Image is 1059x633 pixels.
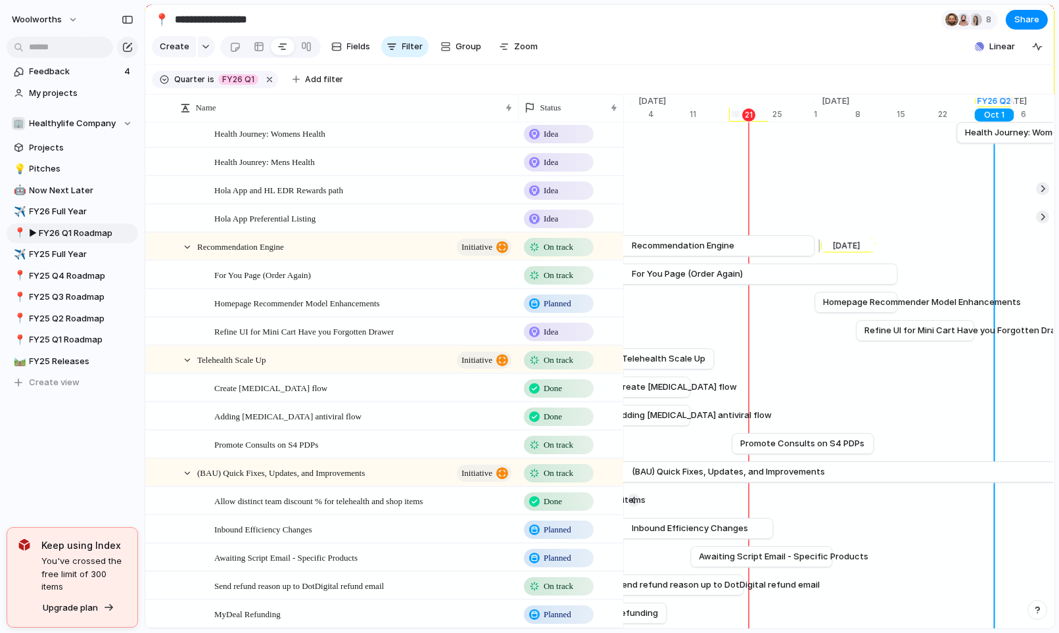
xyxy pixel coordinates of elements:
span: Recommendation Engine [632,239,734,252]
div: 11 [690,108,731,120]
button: Add filter [285,70,351,89]
a: Adding [MEDICAL_DATA] antiviral flow [616,406,682,425]
a: ✈️FY26 Full Year [7,202,138,222]
a: ✈️FY25 Full Year [7,245,138,264]
button: Group [434,36,488,57]
a: 📍FY25 Q2 Roadmap [7,309,138,329]
span: Refine UI for Mini Cart Have you Forgotten Drawer [214,323,394,339]
span: initiative [461,464,492,482]
a: 🤖Now Next Later [7,181,138,200]
span: Homepage Recommender Model Enhancements [823,296,1021,309]
a: 🛤️FY25 Releases [7,352,138,371]
a: My projects [7,83,138,103]
span: Inbound Efficiency Changes [632,522,748,535]
span: Homepage Recommender Model Enhancements [214,295,380,310]
button: initiative [457,239,511,256]
a: 💡Pitches [7,159,138,179]
span: On track [544,241,573,254]
span: [DATE] [630,95,674,108]
div: 15 [897,108,938,120]
div: 21 [742,108,755,122]
span: 8 [986,13,995,26]
div: 🤖 [14,183,23,198]
div: 🏢 [12,117,25,130]
div: 4 [648,108,690,120]
button: 🏢Healthylife Company [7,114,138,133]
span: You've crossed the free limit of 300 items [41,555,127,594]
span: Telehealth Scale Up [622,352,705,365]
span: woolworths [12,13,62,26]
a: 📍FY25 Q3 Roadmap [7,287,138,307]
span: Recommendation Engine [197,239,284,254]
span: Idea [544,325,558,339]
button: Zoom [494,36,544,57]
span: Hola App Preferential Listing [214,210,316,225]
a: 📍▶︎ FY26 Q1 Roadmap [7,223,138,243]
span: FY25 Q1 Roadmap [30,333,133,346]
button: initiative [457,465,511,482]
span: Idea [544,184,558,197]
span: Planned [544,523,571,536]
div: 📍 [14,268,23,283]
span: Add filter [305,74,343,85]
span: Done [544,495,562,508]
div: 📍 [14,311,23,326]
span: Done [544,410,562,423]
a: Inbound Efficiency Changes [616,519,765,538]
span: Name [196,101,216,114]
a: 📍FY25 Q1 Roadmap [7,330,138,350]
span: Healthylife Company [30,117,116,130]
span: Idea [544,156,558,169]
div: 22 [938,108,979,120]
button: Fields [326,36,376,57]
span: FY26 Full Year [30,205,133,218]
button: 💡 [12,162,25,176]
span: On track [544,467,573,480]
span: Send refund reason up to DotDigital refund email [616,578,820,592]
div: ✈️ [14,247,23,262]
span: FY25 Releases [30,355,133,368]
span: Status [540,101,561,114]
span: Health Jounrey: Mens Health [214,154,315,169]
a: 📍FY25 Q4 Roadmap [7,266,138,286]
a: Send refund reason up to DotDigital refund email [616,575,735,595]
span: Adding [MEDICAL_DATA] antiviral flow [214,408,362,423]
a: Promote Consults on S4 PDPs [740,434,865,454]
div: 📍 [14,225,23,241]
span: Health Journey: Womens Health [214,126,325,141]
span: Awaiting Script Email - Specific Products [214,550,358,565]
a: Telehealth Scale Up [580,349,705,369]
button: 🛤️ [12,355,25,368]
a: Feedback4 [7,62,138,82]
span: initiative [461,351,492,369]
button: Create [152,36,196,57]
button: FY26 Q1 [216,72,261,87]
button: 🤖 [12,184,25,197]
a: Projects [7,138,138,158]
span: For You Page (Order Again) [632,268,743,281]
button: 📍 [12,270,25,283]
span: Create [MEDICAL_DATA] flow [616,381,737,394]
span: For You Page (Order Again) [214,267,311,282]
span: FY26 Q1 [222,74,254,85]
button: 📍 [12,291,25,304]
button: 📍 [12,227,25,240]
span: Planned [544,608,571,621]
span: MyDeal Refunding [214,606,281,621]
button: initiative [457,352,511,369]
span: [DATE] [814,95,857,108]
span: FY25 Q4 Roadmap [30,270,133,283]
button: ✈️ [12,205,25,218]
div: ✈️ [14,204,23,220]
span: Keep using Index [41,538,127,552]
button: 📍 [12,312,25,325]
span: Promote Consults on S4 PDPs [214,436,318,452]
span: Inbound Efficiency Changes [214,521,312,536]
span: Send refund reason up to DotDigital refund email [214,578,384,593]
